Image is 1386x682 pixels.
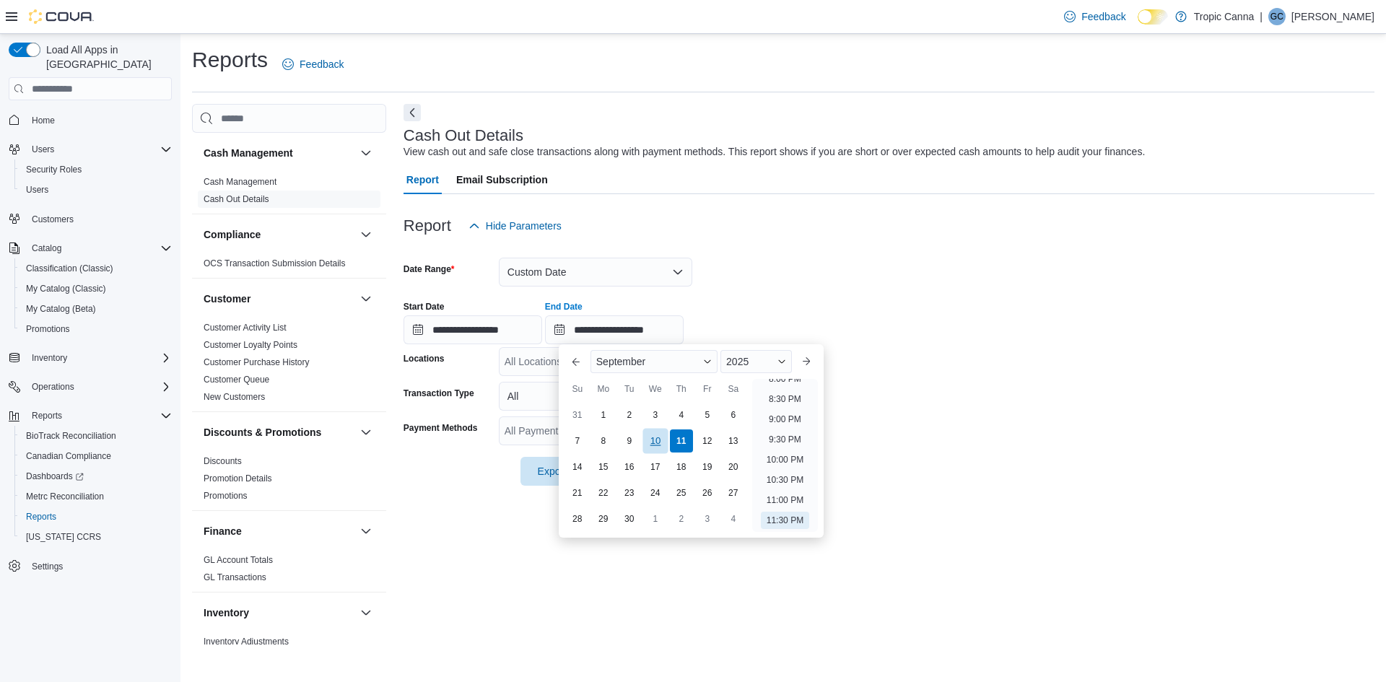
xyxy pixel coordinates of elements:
[761,512,809,529] li: 11:30 PM
[763,411,807,428] li: 9:00 PM
[20,468,90,485] a: Dashboards
[696,377,719,401] div: Fr
[20,300,172,318] span: My Catalog (Beta)
[1081,9,1125,24] span: Feedback
[618,403,641,427] div: day-2
[204,340,297,350] a: Customer Loyalty Points
[14,279,178,299] button: My Catalog (Classic)
[20,508,172,525] span: Reports
[32,381,74,393] span: Operations
[32,561,63,572] span: Settings
[1058,2,1131,31] a: Feedback
[26,471,84,482] span: Dashboards
[204,391,265,403] span: New Customers
[357,226,375,243] button: Compliance
[204,554,273,566] span: GL Account Totals
[204,572,266,582] a: GL Transactions
[14,486,178,507] button: Metrc Reconciliation
[26,211,79,228] a: Customers
[204,636,289,647] span: Inventory Adjustments
[590,350,718,373] div: Button. Open the month selector. September is currently selected.
[32,352,67,364] span: Inventory
[3,139,178,159] button: Users
[26,110,172,128] span: Home
[670,377,693,401] div: Th
[204,491,248,501] a: Promotions
[20,280,172,297] span: My Catalog (Classic)
[9,103,172,614] nav: Complex example
[20,280,112,297] a: My Catalog (Classic)
[499,258,692,287] button: Custom Date
[192,319,386,411] div: Customer
[204,146,293,160] h3: Cash Management
[670,455,693,478] div: day-18
[300,57,344,71] span: Feedback
[192,551,386,592] div: Finance
[1270,8,1283,25] span: GC
[566,429,589,453] div: day-7
[3,406,178,426] button: Reports
[32,214,74,225] span: Customers
[618,481,641,504] div: day-23
[404,263,455,275] label: Date Range
[545,315,684,344] input: Press the down key to enter a popover containing a calendar. Press the escape key to close the po...
[26,378,172,395] span: Operations
[763,431,807,448] li: 9:30 PM
[29,9,94,24] img: Cova
[644,455,667,478] div: day-17
[404,388,474,399] label: Transaction Type
[722,429,745,453] div: day-13
[357,290,375,307] button: Customer
[722,481,745,504] div: day-27
[14,258,178,279] button: Classification (Classic)
[722,455,745,478] div: day-20
[722,377,745,401] div: Sa
[204,292,354,306] button: Customer
[14,507,178,527] button: Reports
[26,531,101,543] span: [US_STATE] CCRS
[20,181,172,198] span: Users
[32,144,54,155] span: Users
[26,112,61,129] a: Home
[204,194,269,204] a: Cash Out Details
[204,227,261,242] h3: Compliance
[204,473,272,484] a: Promotion Details
[618,507,641,530] div: day-30
[20,300,102,318] a: My Catalog (Beta)
[26,240,172,257] span: Catalog
[20,427,122,445] a: BioTrack Reconciliation
[204,322,287,333] span: Customer Activity List
[32,242,61,254] span: Catalog
[722,403,745,427] div: day-6
[592,455,615,478] div: day-15
[204,227,354,242] button: Compliance
[204,357,310,367] a: Customer Purchase History
[670,507,693,530] div: day-2
[1194,8,1255,25] p: Tropic Canna
[456,165,548,194] span: Email Subscription
[596,356,645,367] span: September
[499,382,692,411] button: All
[204,258,346,268] a: OCS Transaction Submission Details
[722,507,745,530] div: day-4
[3,348,178,368] button: Inventory
[276,50,349,79] a: Feedback
[26,240,67,257] button: Catalog
[20,528,172,546] span: Washington CCRS
[204,357,310,368] span: Customer Purchase History
[204,425,354,440] button: Discounts & Promotions
[20,528,107,546] a: [US_STATE] CCRS
[14,159,178,180] button: Security Roles
[204,524,242,538] h3: Finance
[26,283,106,294] span: My Catalog (Classic)
[20,260,119,277] a: Classification (Classic)
[696,429,719,453] div: day-12
[1260,8,1263,25] p: |
[696,481,719,504] div: day-26
[204,606,249,620] h3: Inventory
[592,481,615,504] div: day-22
[592,403,615,427] div: day-1
[204,455,242,467] span: Discounts
[404,353,445,364] label: Locations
